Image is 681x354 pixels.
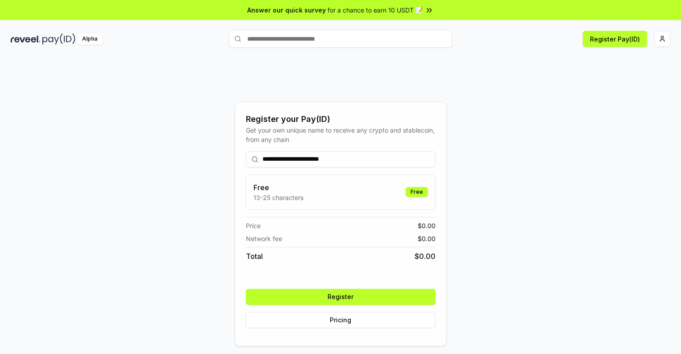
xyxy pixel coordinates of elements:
[246,251,263,262] span: Total
[418,234,436,243] span: $ 0.00
[406,187,428,197] div: Free
[328,5,423,15] span: for a chance to earn 10 USDT 📝
[583,31,647,47] button: Register Pay(ID)
[246,234,282,243] span: Network fee
[418,221,436,230] span: $ 0.00
[77,33,102,45] div: Alpha
[246,113,436,125] div: Register your Pay(ID)
[246,221,261,230] span: Price
[246,312,436,328] button: Pricing
[11,33,41,45] img: reveel_dark
[415,251,436,262] span: $ 0.00
[253,193,303,202] p: 13-25 characters
[246,125,436,144] div: Get your own unique name to receive any crypto and stablecoin, from any chain
[42,33,75,45] img: pay_id
[246,289,436,305] button: Register
[253,182,303,193] h3: Free
[247,5,326,15] span: Answer our quick survey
